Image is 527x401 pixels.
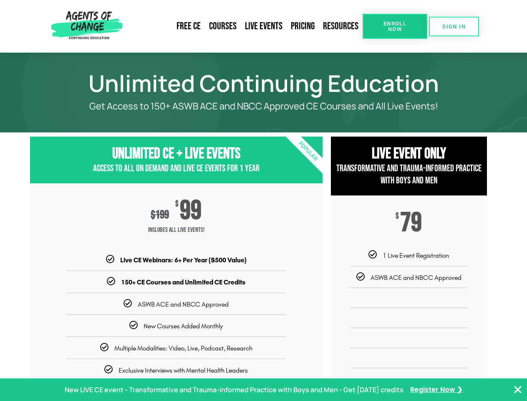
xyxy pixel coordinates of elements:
span: ASWB ACE and NBCC Approved [371,274,461,282]
div: 199 [151,208,169,222]
a: Pricing [287,17,319,36]
a: SIGN IN [429,17,479,36]
button: Close Banner [513,385,523,395]
p: New LIVE CE event - Transformative and Trauma-informed Practice with Boys and Men - Get [DATE] cr... [65,384,403,396]
span: ASWB ACE and NBCC Approved [138,300,229,308]
a: Resources [319,17,363,36]
b: Live CE Webinars: 6+ Per Year ($500 Value) [120,256,247,264]
span: $ [396,212,399,221]
h3: Live Event Only [331,145,487,163]
span: Access to All On Demand and Live CE Events for 1 year [93,163,260,174]
a: Register Now ❯ [410,384,462,396]
span: Exclusive Interviews with Mental Health Leaders [119,366,248,374]
span: $ [151,208,155,222]
span: Enroll Now [376,21,414,32]
span: 99 [180,200,202,222]
p: Get Access to 150+ ASWB ACE and NBCC Approved CE Courses and All Live Events! [59,101,468,112]
span: SIGN IN [442,24,466,29]
a: Live Events [241,17,287,36]
h3: Unlimited CE + Live Events [30,145,323,163]
span: Includes ALL Live Events! [30,222,323,239]
span: 1 Live Event Registration [383,251,449,259]
span: Transformative and Trauma-informed Practice with Boys and Men [336,163,482,186]
a: Free CE [172,17,205,36]
a: Courses [205,17,241,36]
span: $ [175,200,179,208]
nav: Menu [126,17,363,36]
div: Popular [260,103,356,200]
a: Enroll Now [363,14,427,39]
b: 150+ CE Courses and Unlimited CE Credits [121,278,245,286]
span: 79 [400,212,422,234]
span: New Courses Added Monthly [144,322,223,330]
span: Multiple Modalities: Video, Live, Podcast, Research [114,344,252,352]
h1: Unlimited Continuing Education [26,74,502,93]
